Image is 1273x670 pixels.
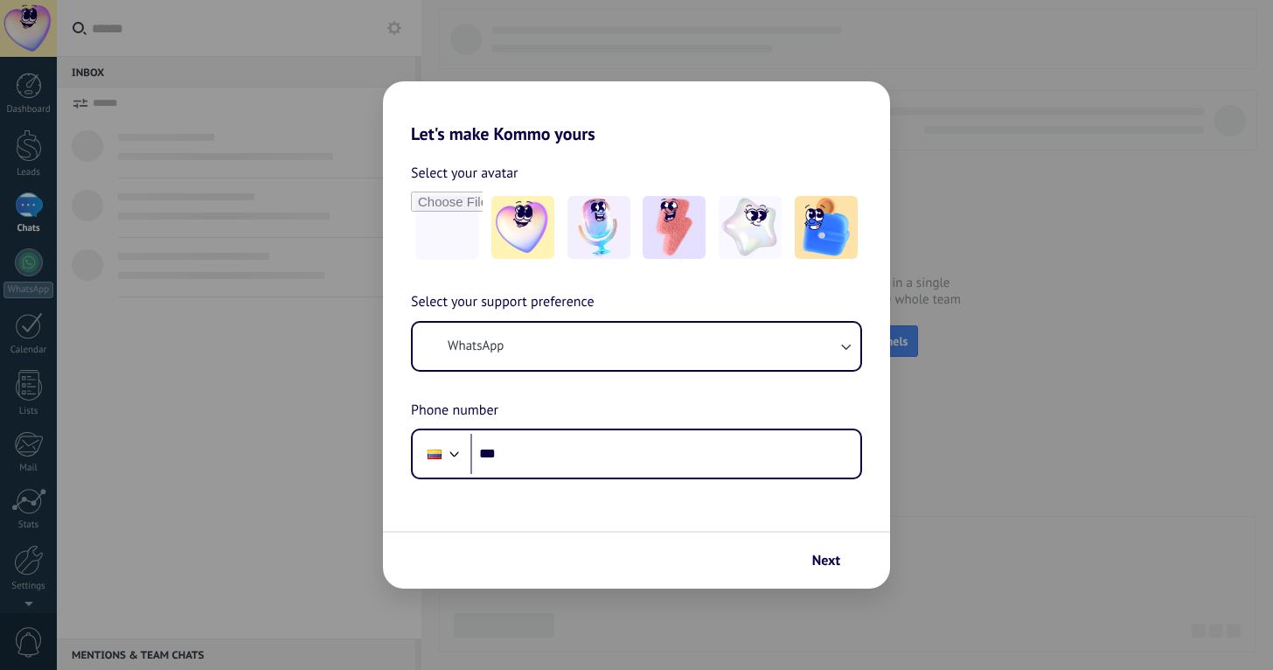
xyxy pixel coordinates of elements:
[411,162,518,185] span: Select your avatar
[411,400,498,422] span: Phone number
[567,196,630,259] img: -2.jpeg
[418,436,451,472] div: Colombia: + 57
[448,338,504,355] span: WhatsApp
[383,81,890,144] h2: Let's make Kommo yours
[491,196,554,259] img: -1.jpeg
[795,196,858,259] img: -5.jpeg
[719,196,782,259] img: -4.jpeg
[643,196,706,259] img: -3.jpeg
[411,291,595,314] span: Select your support preference
[413,323,860,370] button: WhatsApp
[804,546,864,576] button: Next
[812,555,840,567] span: Next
